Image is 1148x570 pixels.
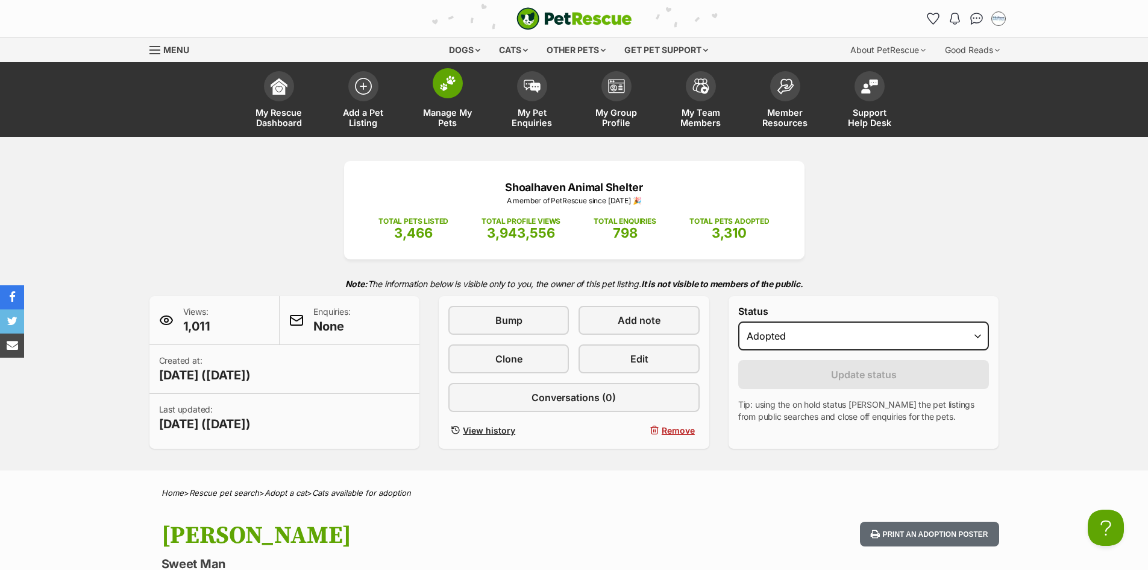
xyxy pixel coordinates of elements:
[495,313,522,328] span: Bump
[662,424,695,437] span: Remove
[162,488,184,498] a: Home
[1088,510,1124,546] iframe: Help Scout Beacon - Open
[159,416,251,432] span: [DATE] ([DATE])
[659,65,743,137] a: My Team Members
[989,9,1008,28] button: My account
[189,488,259,498] a: Rescue pet search
[355,78,372,95] img: add-pet-listing-icon-0afa8454b4691262ce3f59096e99ab1cd57d4a30225e0717b998d2c9b9846f56.svg
[532,390,616,405] span: Conversations (0)
[505,107,559,128] span: My Pet Enquiries
[183,306,210,335] p: Views:
[946,9,965,28] button: Notifications
[490,65,574,137] a: My Pet Enquiries
[630,352,648,366] span: Edit
[406,65,490,137] a: Manage My Pets
[336,107,391,128] span: Add a Pet Listing
[448,383,700,412] a: Conversations (0)
[738,360,990,389] button: Update status
[842,107,897,128] span: Support Help Desk
[487,225,555,241] span: 3,943,556
[758,107,812,128] span: Member Resources
[743,65,827,137] a: Member Resources
[674,107,728,128] span: My Team Members
[616,38,717,62] div: Get pet support
[613,225,638,241] span: 798
[495,352,522,366] span: Clone
[183,318,210,335] span: 1,011
[777,78,794,95] img: member-resources-icon-8e73f808a243e03378d46382f2149f9095a855e16c252ad45f914b54edf8863c.svg
[827,65,912,137] a: Support Help Desk
[579,344,699,373] a: Edit
[159,367,251,384] span: [DATE] ([DATE])
[738,306,990,317] label: Status
[970,13,983,25] img: chat-41dd97257d64d25036548639549fe6c8038ab92f7586957e7f3b1b290dea8141.svg
[993,13,1005,25] img: Jodie Parnell profile pic
[860,522,999,546] button: Print an adoption poster
[463,424,515,437] span: View history
[265,488,307,498] a: Adopt a cat
[481,216,560,227] p: TOTAL PROFILE VIEWS
[524,80,541,93] img: pet-enquiries-icon-7e3ad2cf08bfb03b45e93fb7055b45f3efa6380592205ae92323e6603595dc1f.svg
[149,38,198,60] a: Menu
[738,399,990,423] p: Tip: using the on hold status [PERSON_NAME] the pet listings from public searches and close off e...
[237,65,321,137] a: My Rescue Dashboard
[271,78,287,95] img: dashboard-icon-eb2f2d2d3e046f16d808141f083e7271f6b2e854fb5c12c21221c1fb7104beca.svg
[608,79,625,93] img: group-profile-icon-3fa3cf56718a62981997c0bc7e787c4b2cf8bcc04b72c1350f741eb67cf2f40e.svg
[345,279,368,289] strong: Note:
[594,216,656,227] p: TOTAL ENQUIRIES
[936,38,1008,62] div: Good Reads
[159,355,251,384] p: Created at:
[516,7,632,30] a: PetRescue
[574,65,659,137] a: My Group Profile
[362,195,786,206] p: A member of PetRescue since [DATE] 🎉
[491,38,536,62] div: Cats
[924,9,1008,28] ul: Account quick links
[579,306,699,335] a: Add note
[439,75,456,91] img: manage-my-pets-icon-02211641906a0b7f246fdf0571729dbe1e7629f14944591b6c1af311fb30b64b.svg
[149,271,999,296] p: The information below is visible only to you, the owner of this pet listing.
[448,422,569,439] a: View history
[421,107,475,128] span: Manage My Pets
[950,13,959,25] img: notifications-46538b983faf8c2785f20acdc204bb7945ddae34d4c08c2a6579f10ce5e182be.svg
[362,179,786,195] p: Shoalhaven Animal Shelter
[831,367,897,382] span: Update status
[131,489,1017,498] div: > > >
[967,9,986,28] a: Conversations
[924,9,943,28] a: Favourites
[313,306,350,335] p: Enquiries:
[163,45,189,55] span: Menu
[692,78,709,94] img: team-members-icon-5396bd8760b3fe7c0b43da4ab00e1e3bb1a5d9ba89233759b79545d2d3fc5d0d.svg
[321,65,406,137] a: Add a Pet Listing
[313,318,350,335] span: None
[516,7,632,30] img: logo-cat-932fe2b9b8326f06289b0f2fb663e598f794de774fb13d1741a6617ecf9a85b4.svg
[618,313,660,328] span: Add note
[538,38,614,62] div: Other pets
[589,107,644,128] span: My Group Profile
[842,38,934,62] div: About PetRescue
[861,79,878,93] img: help-desk-icon-fdf02630f3aa405de69fd3d07c3f3aa587a6932b1a1747fa1d2bba05be0121f9.svg
[378,216,448,227] p: TOTAL PETS LISTED
[712,225,747,241] span: 3,310
[159,404,251,432] p: Last updated:
[579,422,699,439] button: Remove
[641,279,803,289] strong: It is not visible to members of the public.
[312,488,411,498] a: Cats available for adoption
[448,306,569,335] a: Bump
[394,225,433,241] span: 3,466
[441,38,489,62] div: Dogs
[448,344,569,373] a: Clone
[162,522,671,549] h1: [PERSON_NAME]
[689,216,770,227] p: TOTAL PETS ADOPTED
[252,107,306,128] span: My Rescue Dashboard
